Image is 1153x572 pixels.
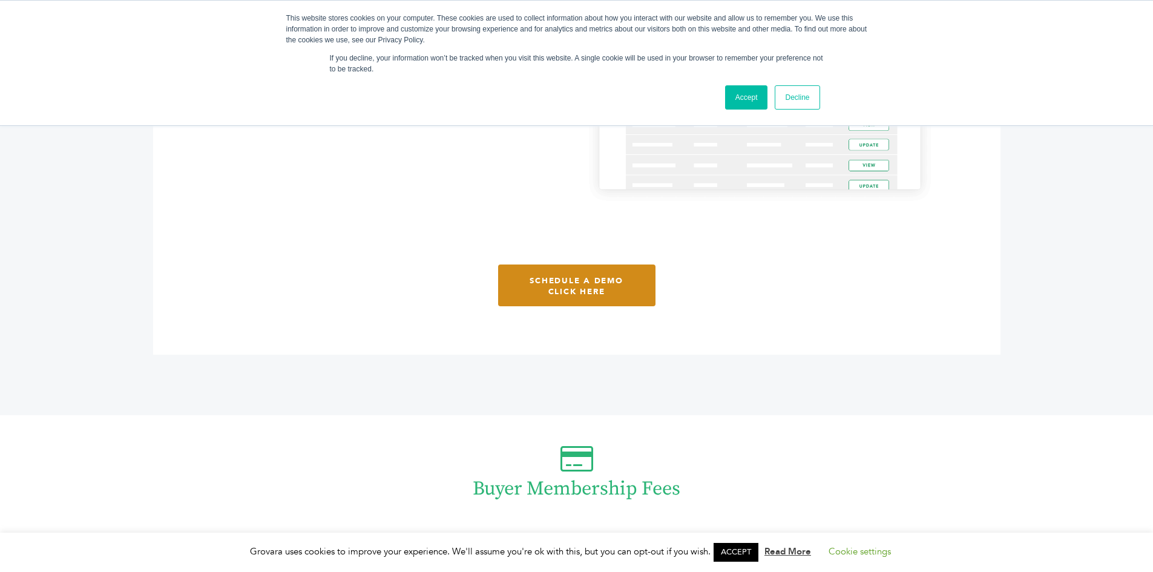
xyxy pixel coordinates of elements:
[159,477,994,514] div: Buyer Membership Fees
[250,545,903,557] span: Grovara uses cookies to improve your experience. We'll assume you're ok with this, but you can op...
[829,545,891,557] a: Cookie settings
[725,85,768,110] a: Accept
[286,13,867,45] div: This website stores cookies on your computer. These cookies are used to collect information about...
[330,53,824,74] p: If you decline, your information won’t be tracked when you visit this website. A single cookie wi...
[530,275,623,297] span: schedule a demo click here
[775,85,820,110] a: Decline
[764,545,811,557] a: Read More
[714,543,758,562] a: ACCEPT
[498,265,655,306] a: schedule a demo click here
